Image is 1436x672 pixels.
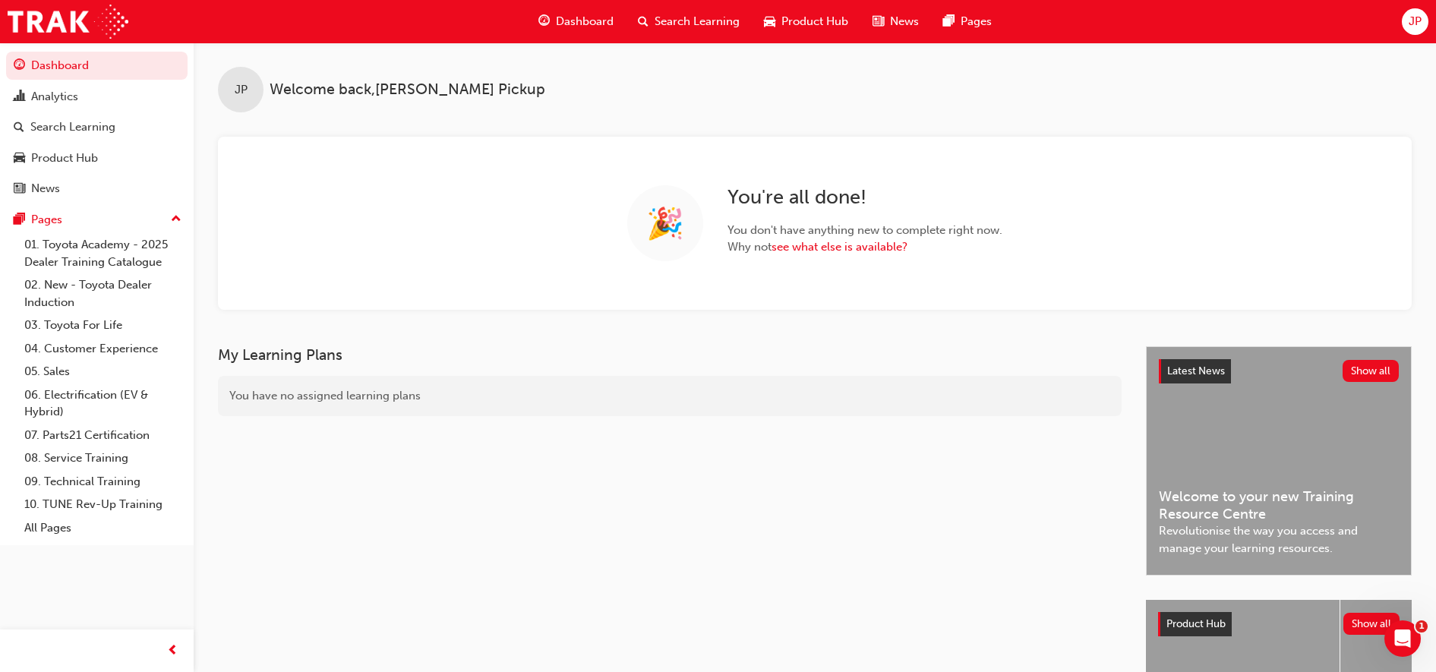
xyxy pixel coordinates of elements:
[752,6,860,37] a: car-iconProduct Hub
[1167,364,1225,377] span: Latest News
[526,6,626,37] a: guage-iconDashboard
[167,642,178,661] span: prev-icon
[18,446,188,470] a: 08. Service Training
[727,222,1002,239] span: You don ' t have anything new to complete right now.
[30,118,115,136] div: Search Learning
[18,516,188,540] a: All Pages
[18,470,188,494] a: 09. Technical Training
[1158,612,1400,636] a: Product HubShow all
[270,81,545,99] span: Welcome back , [PERSON_NAME] Pickup
[31,88,78,106] div: Analytics
[538,12,550,31] span: guage-icon
[6,52,188,80] a: Dashboard
[626,6,752,37] a: search-iconSearch Learning
[14,182,25,196] span: news-icon
[961,13,992,30] span: Pages
[646,215,684,232] span: 🎉
[218,346,1122,364] h3: My Learning Plans
[655,13,740,30] span: Search Learning
[6,83,188,111] a: Analytics
[860,6,931,37] a: news-iconNews
[943,12,955,31] span: pages-icon
[1166,617,1226,630] span: Product Hub
[31,180,60,197] div: News
[6,206,188,234] button: Pages
[1415,620,1428,633] span: 1
[18,337,188,361] a: 04. Customer Experience
[18,383,188,424] a: 06. Electrification (EV & Hybrid)
[873,12,884,31] span: news-icon
[6,113,188,141] a: Search Learning
[1159,359,1399,383] a: Latest NewsShow all
[18,273,188,314] a: 02. New - Toyota Dealer Induction
[18,493,188,516] a: 10. TUNE Rev-Up Training
[14,59,25,73] span: guage-icon
[1159,488,1399,522] span: Welcome to your new Training Resource Centre
[18,233,188,273] a: 01. Toyota Academy - 2025 Dealer Training Catalogue
[1384,620,1421,657] iframe: Intercom live chat
[218,376,1122,416] div: You have no assigned learning plans
[764,12,775,31] span: car-icon
[931,6,1004,37] a: pages-iconPages
[6,49,188,206] button: DashboardAnalyticsSearch LearningProduct HubNews
[1159,522,1399,557] span: Revolutionise the way you access and manage your learning resources.
[1343,360,1400,382] button: Show all
[171,210,181,229] span: up-icon
[14,90,25,104] span: chart-icon
[8,5,128,39] img: Trak
[1343,613,1400,635] button: Show all
[31,211,62,229] div: Pages
[14,213,25,227] span: pages-icon
[638,12,649,31] span: search-icon
[31,150,98,167] div: Product Hub
[6,144,188,172] a: Product Hub
[1146,346,1412,576] a: Latest NewsShow allWelcome to your new Training Resource CentreRevolutionise the way you access a...
[14,121,24,134] span: search-icon
[781,13,848,30] span: Product Hub
[235,81,248,99] span: JP
[556,13,614,30] span: Dashboard
[18,360,188,383] a: 05. Sales
[890,13,919,30] span: News
[14,152,25,166] span: car-icon
[1402,8,1428,35] button: JP
[772,240,907,254] a: see what else is available?
[6,175,188,203] a: News
[727,238,1002,256] span: Why not
[727,185,1002,210] h2: You ' re all done!
[18,424,188,447] a: 07. Parts21 Certification
[1409,13,1422,30] span: JP
[18,314,188,337] a: 03. Toyota For Life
